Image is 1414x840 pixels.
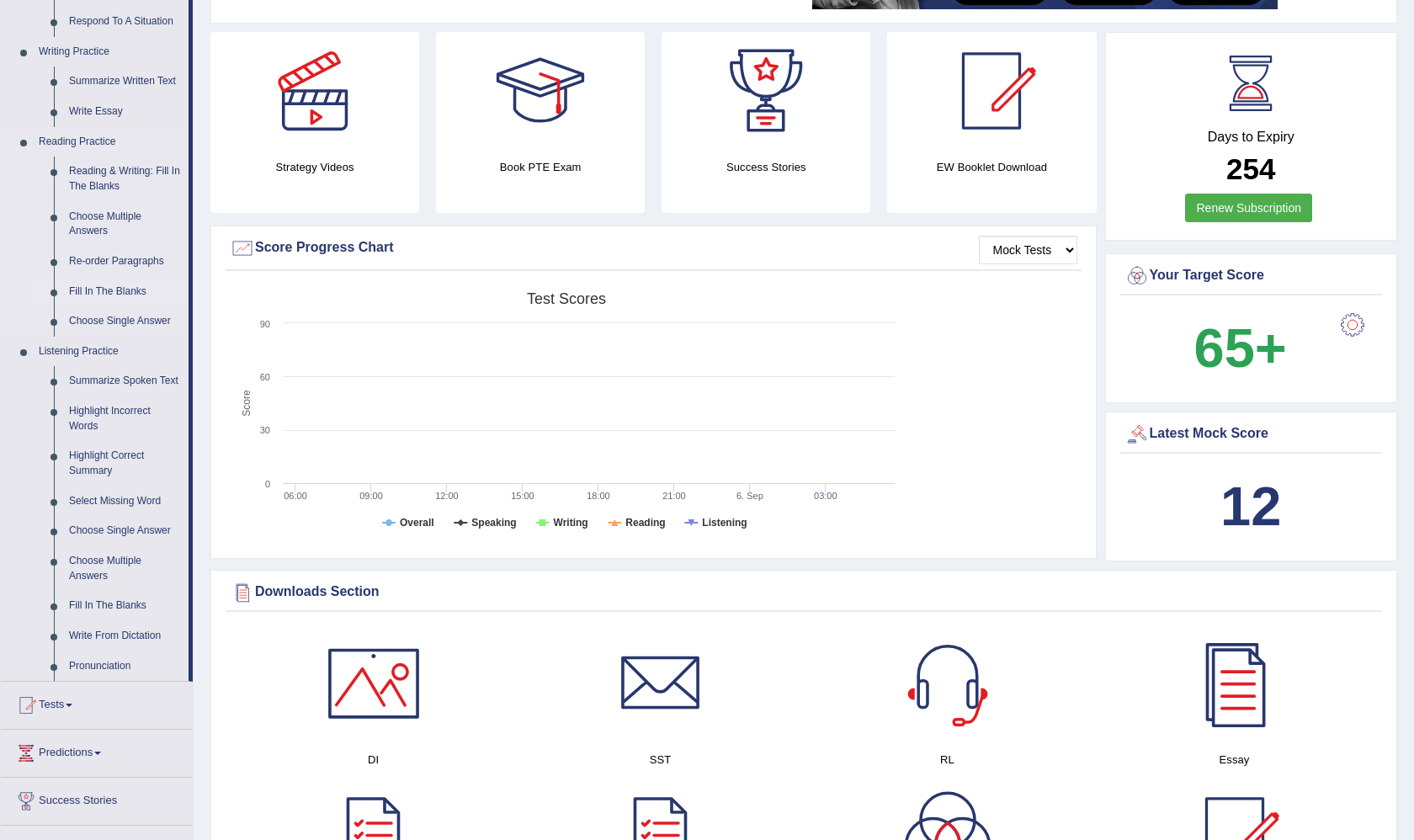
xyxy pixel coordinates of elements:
tspan: Overall [400,517,434,529]
a: Pronunciation [61,651,189,682]
h4: SST [525,751,795,768]
text: 30 [260,425,270,435]
div: Score Progress Chart [230,236,1077,261]
a: Write Essay [61,97,189,127]
text: 12:00 [435,491,459,501]
a: Re-order Paragraphs [61,247,189,277]
tspan: Writing [554,517,588,529]
text: 03:00 [814,491,837,501]
a: Choose Single Answer [61,516,189,546]
a: Success Stories [1,778,193,820]
h4: Days to Expiry [1124,130,1379,145]
tspan: Score [241,390,252,417]
a: Choose Multiple Answers [61,202,189,247]
text: 18:00 [587,491,610,501]
text: 09:00 [359,491,383,501]
a: Highlight Incorrect Words [61,396,189,441]
a: Summarize Spoken Text [61,366,189,396]
a: Listening Practice [31,337,189,367]
tspan: Reading [625,517,665,529]
div: Your Target Score [1124,263,1379,289]
text: 90 [260,319,270,329]
a: Fill In The Blanks [61,591,189,621]
b: 12 [1220,476,1281,537]
div: Latest Mock Score [1124,422,1379,447]
div: Downloads Section [230,580,1378,605]
h4: RL [812,751,1082,768]
text: 06:00 [284,491,307,501]
b: 254 [1226,152,1275,185]
a: Fill In The Blanks [61,277,189,307]
a: Summarize Written Text [61,66,189,97]
h4: Essay [1099,751,1369,768]
h4: Strategy Videos [210,158,419,176]
a: Writing Practice [31,37,189,67]
a: Reading & Writing: Fill In The Blanks [61,157,189,201]
a: Choose Single Answer [61,306,189,337]
h4: DI [238,751,508,768]
h4: EW Booklet Download [887,158,1096,176]
a: Reading Practice [31,127,189,157]
a: Write From Dictation [61,621,189,651]
text: 15:00 [511,491,534,501]
text: 21:00 [662,491,686,501]
h4: Book PTE Exam [436,158,645,176]
h4: Success Stories [662,158,870,176]
tspan: Speaking [471,517,516,529]
a: Renew Subscription [1185,194,1312,222]
a: Tests [1,682,193,724]
tspan: Listening [702,517,747,529]
a: Highlight Correct Summary [61,441,189,486]
a: Predictions [1,730,193,772]
tspan: 6. Sep [736,491,763,501]
text: 60 [260,372,270,382]
a: Choose Multiple Answers [61,546,189,591]
a: Respond To A Situation [61,7,189,37]
tspan: Test scores [527,290,606,307]
a: Select Missing Word [61,486,189,517]
text: 0 [265,479,270,489]
b: 65+ [1194,317,1287,379]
